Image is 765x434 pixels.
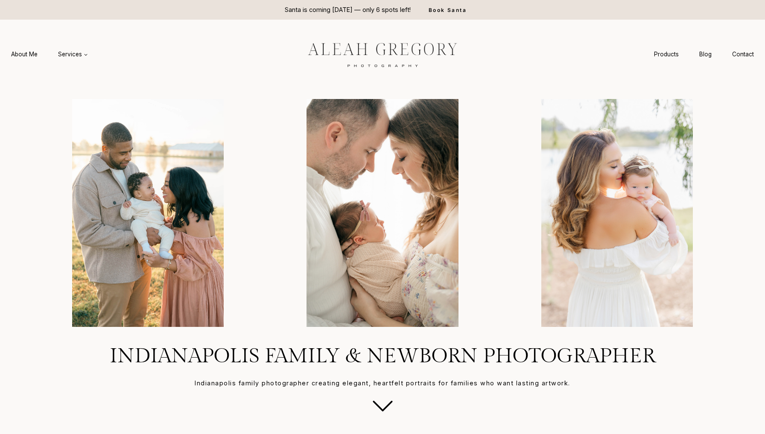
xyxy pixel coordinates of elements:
[689,47,722,62] a: Blog
[34,99,262,326] img: Family enjoying a sunny day by the lake.
[20,344,745,369] h1: Indianapolis Family & Newborn Photographer
[1,47,48,62] a: About Me
[269,99,496,326] img: Parents holding their baby lovingly by Indianapolis newborn photographer
[20,379,745,388] p: Indianapolis family photographer creating elegant, heartfelt portraits for families who want last...
[31,99,734,326] div: Photo Gallery Carousel
[503,99,731,326] img: mom holding baby on shoulder looking back at the camera outdoors in Carmel, Indiana
[286,36,479,72] img: aleah gregory logo
[644,47,689,62] a: Products
[48,47,98,62] a: Services
[285,5,411,15] p: Santa is coming [DATE] — only 6 spots left!
[644,47,764,62] nav: Secondary
[58,50,88,58] span: Services
[1,47,98,62] nav: Primary
[722,47,764,62] a: Contact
